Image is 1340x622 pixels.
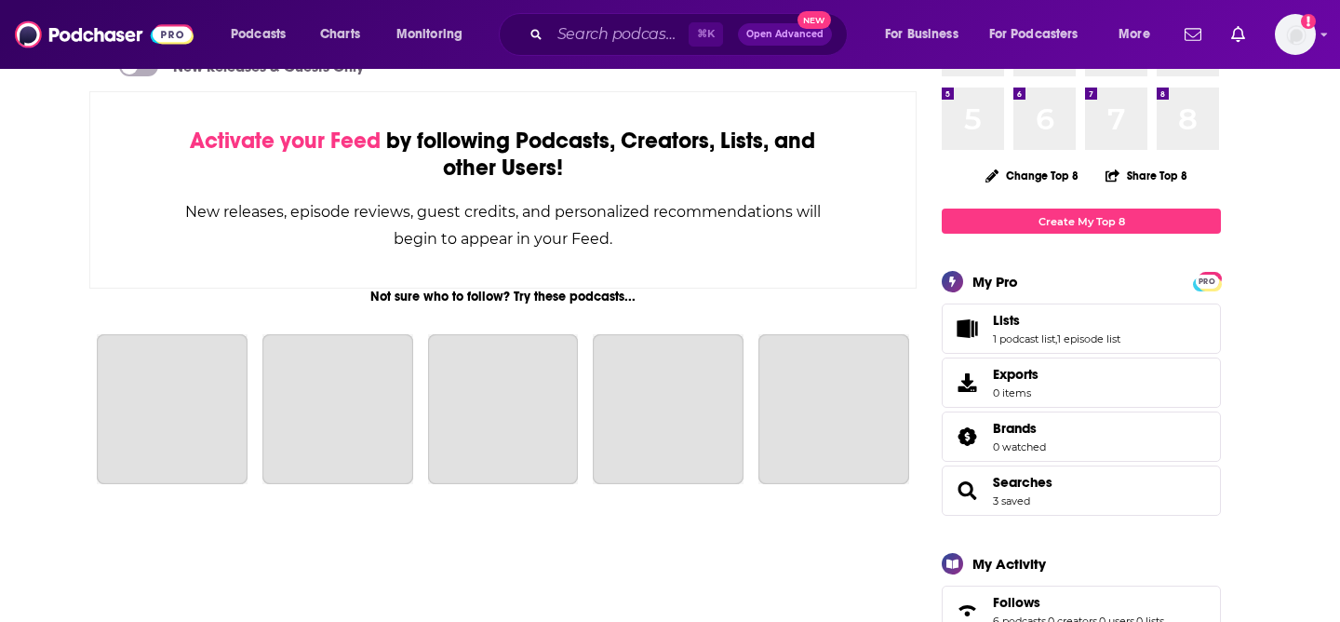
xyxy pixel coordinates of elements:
[1224,19,1253,50] a: Show notifications dropdown
[942,209,1221,234] a: Create My Top 8
[948,478,985,504] a: Searches
[1275,14,1316,55] button: Show profile menu
[1196,275,1218,289] span: PRO
[516,13,865,56] div: Search podcasts, credits, & more...
[262,334,413,485] a: This American Life
[948,316,985,342] a: Lists
[396,21,462,47] span: Monitoring
[1301,14,1316,29] svg: Add a profile image
[190,127,381,155] span: Activate your Feed
[1275,14,1316,55] img: User Profile
[993,420,1046,437] a: Brands
[183,198,823,252] div: New releases, episode reviews, guest credits, and personalized recommendations will begin to appe...
[1177,19,1209,50] a: Show notifications dropdown
[1119,21,1150,47] span: More
[993,312,1020,329] span: Lists
[383,20,487,49] button: open menu
[993,594,1040,611] span: Follows
[974,164,1090,187] button: Change Top 8
[989,21,1079,47] span: For Podcasters
[993,312,1120,329] a: Lists
[977,20,1105,49] button: open menu
[993,366,1038,383] span: Exports
[972,555,1046,573] div: My Activity
[183,128,823,182] div: by following Podcasts, Creators, Lists, and other Users!
[872,20,982,49] button: open menu
[1196,274,1218,288] a: PRO
[593,334,744,485] a: The Daily
[993,386,1038,399] span: 0 items
[942,358,1221,408] a: Exports
[231,21,286,47] span: Podcasts
[993,440,1046,453] a: 0 watched
[948,424,985,450] a: Brands
[758,334,909,485] a: My Favorite Murder with Karen Kilgariff and Georgia Hardstark
[218,20,310,49] button: open menu
[972,273,1018,291] div: My Pro
[738,23,832,46] button: Open AdvancedNew
[942,304,1221,354] span: Lists
[320,21,360,47] span: Charts
[550,20,689,49] input: Search podcasts, credits, & more...
[942,412,1221,462] span: Brands
[1275,14,1316,55] span: Logged in as mijal
[689,22,723,47] span: ⌘ K
[993,494,1030,507] a: 3 saved
[89,289,917,304] div: Not sure who to follow? Try these podcasts...
[993,474,1052,491] a: Searches
[797,11,831,29] span: New
[993,332,1055,345] a: 1 podcast list
[15,17,194,52] img: Podchaser - Follow, Share and Rate Podcasts
[308,20,371,49] a: Charts
[428,334,579,485] a: Planet Money
[1055,332,1057,345] span: ,
[993,420,1037,437] span: Brands
[885,21,958,47] span: For Business
[993,594,1164,611] a: Follows
[1105,157,1188,194] button: Share Top 8
[1105,20,1173,49] button: open menu
[942,466,1221,516] span: Searches
[948,370,985,396] span: Exports
[1057,332,1120,345] a: 1 episode list
[97,334,248,485] a: The Joe Rogan Experience
[746,30,824,39] span: Open Advanced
